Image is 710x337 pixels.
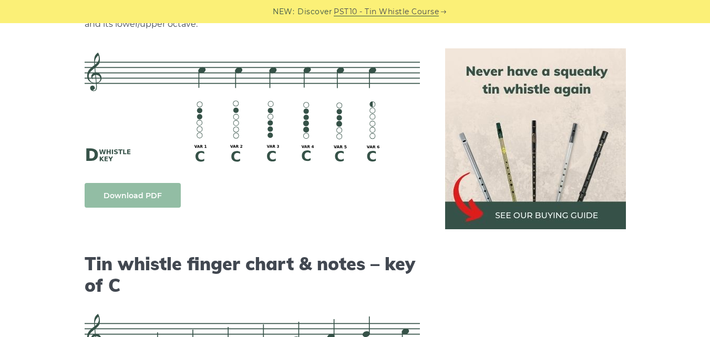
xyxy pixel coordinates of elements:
[445,48,626,229] img: tin whistle buying guide
[85,253,420,297] h2: Tin whistle finger chart & notes – key of C
[273,6,294,18] span: NEW:
[85,183,181,208] a: Download PDF
[297,6,332,18] span: Discover
[85,53,420,162] img: C natural fingering on D whistle
[334,6,439,18] a: PST10 - Tin Whistle Course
